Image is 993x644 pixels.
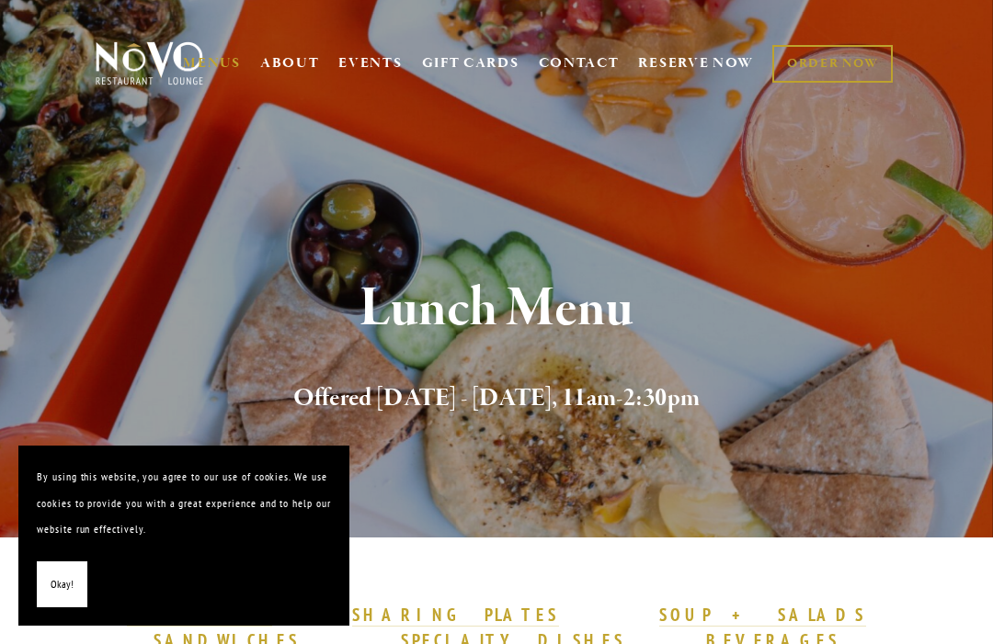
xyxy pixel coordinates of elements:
[338,54,402,73] a: EVENTS
[659,604,865,627] a: SOUP + SALADS
[659,604,865,626] strong: SOUP + SALADS
[352,604,558,627] a: SHARING PLATES
[772,45,893,83] a: ORDER NOW
[37,561,87,608] button: Okay!
[37,464,331,543] p: By using this website, you agree to our use of cookies. We use cookies to provide you with a grea...
[117,379,877,418] h2: Offered [DATE] - [DATE], 11am-2:30pm
[92,40,207,86] img: Novo Restaurant &amp; Lounge
[117,279,877,339] h1: Lunch Menu
[18,446,349,626] section: Cookie banner
[422,46,519,81] a: GIFT CARDS
[352,604,558,626] strong: SHARING PLATES
[183,54,241,73] a: MENUS
[539,46,620,81] a: CONTACT
[638,46,754,81] a: RESERVE NOW
[260,54,320,73] a: ABOUT
[51,571,74,598] span: Okay!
